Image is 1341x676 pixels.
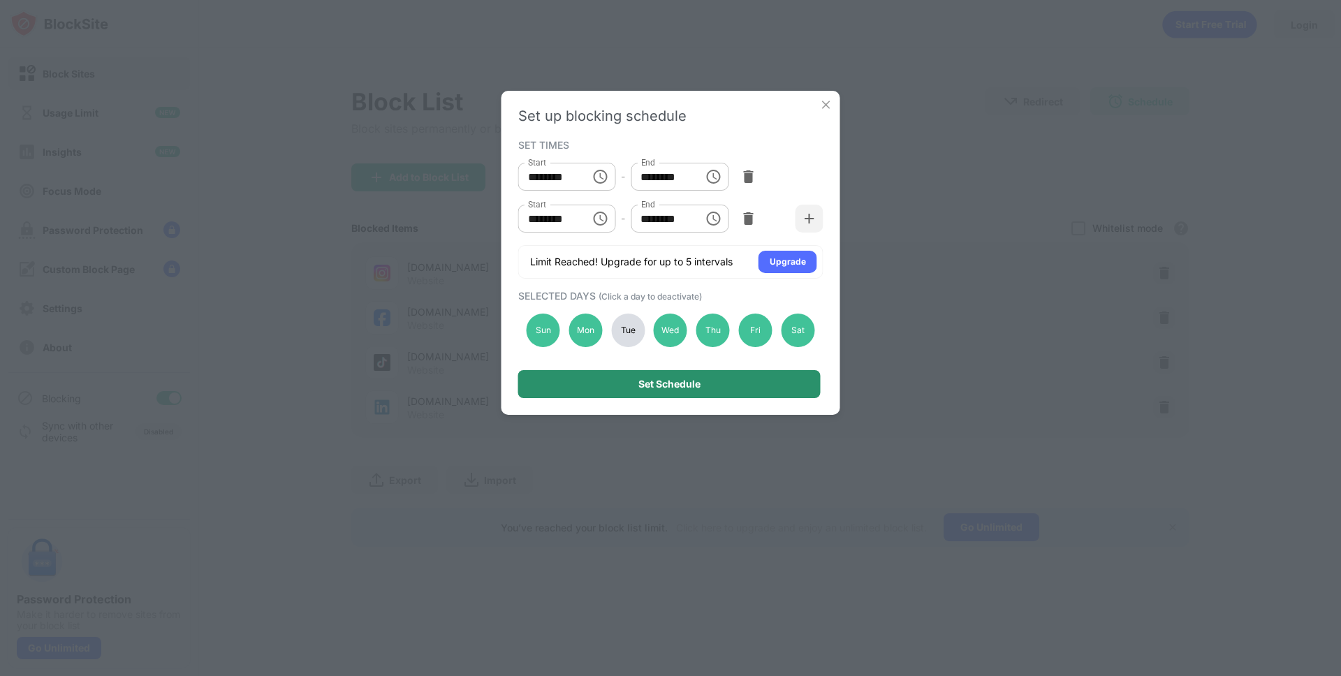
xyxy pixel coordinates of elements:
[528,156,546,168] label: Start
[611,314,645,347] div: Tue
[654,314,687,347] div: Wed
[819,98,833,112] img: x-button.svg
[586,163,614,191] button: Choose time, selected time is 1:00 AM
[696,314,730,347] div: Thu
[640,156,655,168] label: End
[518,290,820,302] div: SELECTED DAYS
[640,198,655,210] label: End
[586,205,614,233] button: Choose time, selected time is 2:00 PM
[699,205,727,233] button: Choose time, selected time is 11:59 PM
[518,108,823,124] div: Set up blocking schedule
[770,255,806,269] div: Upgrade
[528,198,546,210] label: Start
[527,314,560,347] div: Sun
[530,255,733,269] div: Limit Reached! Upgrade for up to 5 intervals
[699,163,727,191] button: Choose time, selected time is 1:45 PM
[621,169,625,184] div: -
[781,314,814,347] div: Sat
[638,379,701,390] div: Set Schedule
[518,139,820,150] div: SET TIMES
[569,314,602,347] div: Mon
[621,211,625,226] div: -
[739,314,772,347] div: Fri
[599,291,702,302] span: (Click a day to deactivate)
